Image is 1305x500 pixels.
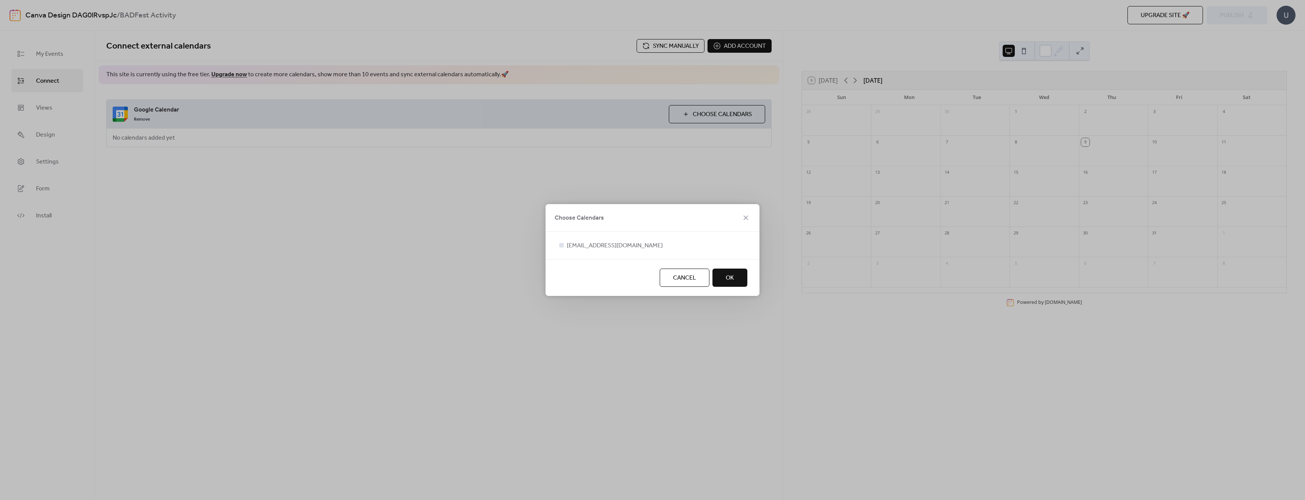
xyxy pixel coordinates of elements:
[712,269,747,287] button: OK
[555,214,604,223] span: Choose Calendars
[660,269,709,287] button: Cancel
[726,274,734,283] span: OK
[567,241,663,250] span: [EMAIL_ADDRESS][DOMAIN_NAME]
[673,274,696,283] span: Cancel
